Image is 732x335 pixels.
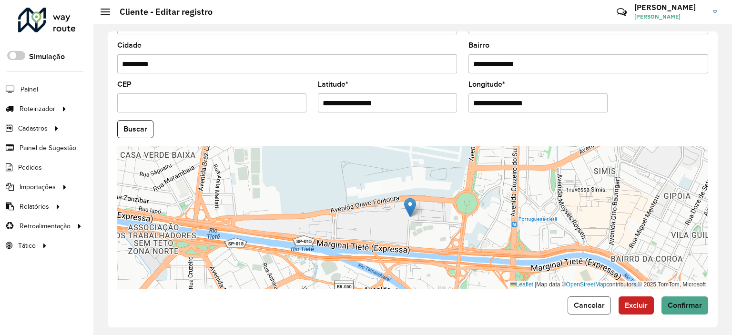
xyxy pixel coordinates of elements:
[404,198,416,217] img: Marker
[20,143,76,153] span: Painel de Sugestão
[318,79,348,90] label: Latitude
[117,79,132,90] label: CEP
[668,301,702,309] span: Confirmar
[568,296,611,315] button: Cancelar
[625,301,648,309] span: Excluir
[110,7,213,17] h2: Cliente - Editar registro
[117,40,142,51] label: Cidade
[18,123,48,133] span: Cadastros
[574,301,605,309] span: Cancelar
[20,104,55,114] span: Roteirizador
[20,84,38,94] span: Painel
[566,281,607,288] a: OpenStreetMap
[20,221,71,231] span: Retroalimentação
[634,3,706,12] h3: [PERSON_NAME]
[468,40,489,51] label: Bairro
[29,51,65,62] label: Simulação
[18,162,42,173] span: Pedidos
[634,12,706,21] span: [PERSON_NAME]
[508,281,708,289] div: Map data © contributors,© 2025 TomTom, Microsoft
[619,296,654,315] button: Excluir
[510,281,533,288] a: Leaflet
[468,79,505,90] label: Longitude
[20,202,49,212] span: Relatórios
[18,241,36,251] span: Tático
[535,281,536,288] span: |
[611,2,632,22] a: Contato Rápido
[20,182,56,192] span: Importações
[661,296,708,315] button: Confirmar
[117,120,153,138] button: Buscar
